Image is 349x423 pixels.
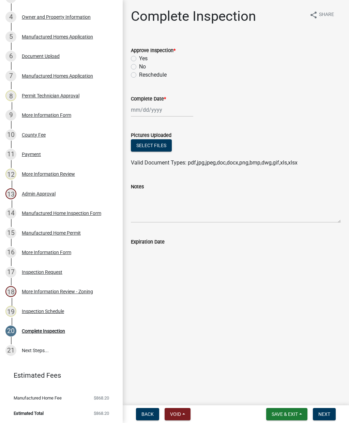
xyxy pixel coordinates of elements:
[131,139,172,152] button: Select files
[309,11,318,19] i: share
[22,152,41,157] div: Payment
[131,133,171,138] label: Pictures Uploaded
[5,345,16,356] div: 21
[170,411,181,417] span: Void
[5,306,16,317] div: 19
[22,250,71,255] div: More Information Form
[131,8,256,25] h1: Complete Inspection
[5,110,16,121] div: 9
[22,93,79,98] div: Permit Technician Approval
[5,267,16,278] div: 17
[5,51,16,62] div: 6
[5,326,16,336] div: 20
[5,129,16,140] div: 10
[22,15,91,19] div: Owner and Property Information
[22,309,64,314] div: Inspection Schedule
[5,228,16,238] div: 15
[139,71,167,79] label: Reschedule
[313,408,336,420] button: Next
[131,185,144,189] label: Notes
[14,396,62,400] span: Manufactured Home Fee
[14,411,44,416] span: Estimated Total
[22,191,56,196] div: Admin Approval
[136,408,159,420] button: Back
[5,188,16,199] div: 13
[165,408,191,420] button: Void
[5,149,16,160] div: 11
[139,63,146,71] label: No
[22,270,62,275] div: Inspection Request
[5,31,16,42] div: 5
[5,169,16,179] div: 12
[22,113,71,117] div: More Information Form
[22,34,93,39] div: Manufactured Homes Application
[22,132,46,137] div: County Fee
[5,12,16,22] div: 4
[22,289,93,294] div: More Information Review - Zoning
[139,54,148,63] label: Yes
[131,97,166,101] label: Complete Date
[266,408,307,420] button: Save & Exit
[5,70,16,81] div: 7
[5,247,16,258] div: 16
[22,54,60,59] div: Document Upload
[272,411,298,417] span: Save & Exit
[22,231,81,235] div: Manufactured Home Permit
[22,329,65,333] div: Complete Inspection
[304,8,339,21] button: shareShare
[94,396,109,400] span: $868.20
[22,172,75,176] div: More Information Review
[22,211,101,216] div: Manufactured Home Inspection Form
[5,369,112,382] a: Estimated Fees
[5,90,16,101] div: 8
[22,74,93,78] div: Manufactured Homes Application
[94,411,109,416] span: $868.20
[319,11,334,19] span: Share
[131,240,165,245] label: Expiration Date
[5,286,16,297] div: 18
[141,411,154,417] span: Back
[318,411,330,417] span: Next
[131,48,176,53] label: Approve Inspection
[131,103,193,117] input: mm/dd/yyyy
[131,159,298,166] span: Valid Document Types: pdf,jpg,jpeg,doc,docx,png,bmp,dwg,gif,xls,xlsx
[5,208,16,219] div: 14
